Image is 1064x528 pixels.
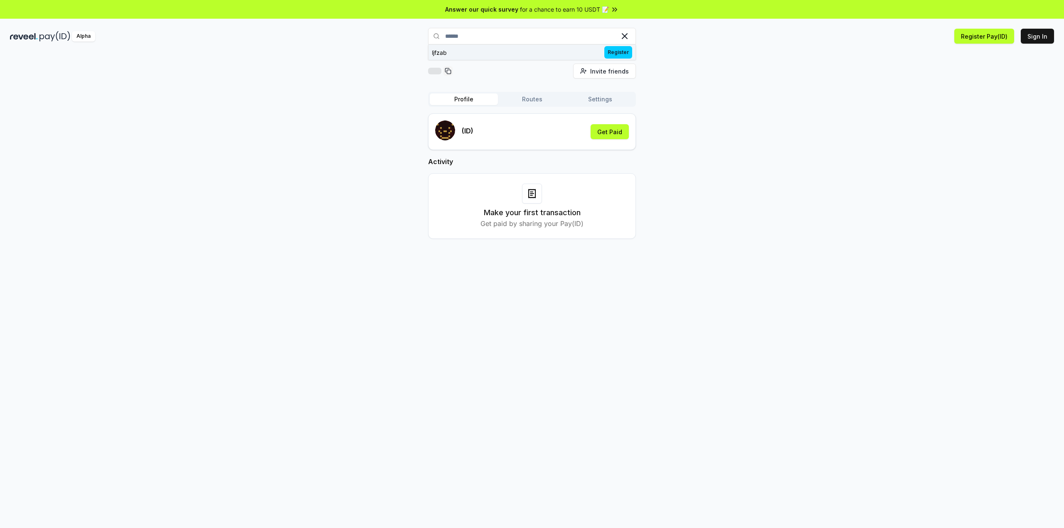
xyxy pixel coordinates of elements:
[954,29,1014,44] button: Register Pay(ID)
[430,93,498,105] button: Profile
[498,93,566,105] button: Routes
[1021,29,1054,44] button: Sign In
[591,124,629,139] button: Get Paid
[445,5,518,14] span: Answer our quick survey
[480,219,584,228] p: Get paid by sharing your Pay(ID)
[590,67,629,76] span: Invite friends
[462,126,473,136] p: (ID)
[604,46,632,59] span: Register
[520,5,609,14] span: for a chance to earn 10 USDT 📝
[72,31,95,42] div: Alpha
[428,45,636,60] button: ljfzabRegister
[10,31,38,42] img: reveel_dark
[428,157,636,167] h2: Activity
[573,64,636,79] button: Invite friends
[432,48,447,57] div: ljfzab
[484,207,581,219] h3: Make your first transaction
[39,31,70,42] img: pay_id
[566,93,634,105] button: Settings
